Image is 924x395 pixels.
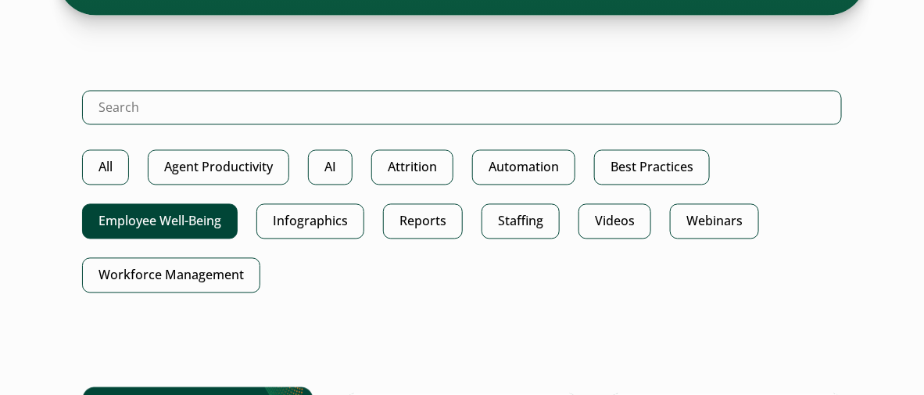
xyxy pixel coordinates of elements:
[594,150,710,185] a: Best Practices
[82,258,260,293] a: Workforce Management
[82,91,842,125] input: Search
[578,204,651,239] a: Videos
[472,150,575,185] a: Automation
[482,204,560,239] a: Staffing
[383,204,463,239] a: Reports
[82,150,129,185] a: All
[308,150,353,185] a: AI
[670,204,759,239] a: Webinars
[256,204,364,239] a: Infographics
[371,150,453,185] a: Attrition
[82,91,842,150] form: Search Intradiem
[148,150,289,185] a: Agent Productivity
[82,204,238,239] a: Employee Well-Being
